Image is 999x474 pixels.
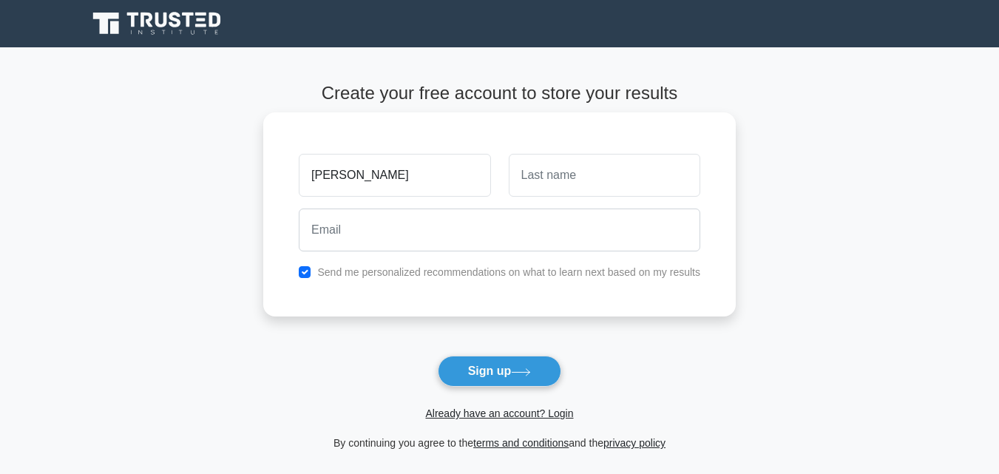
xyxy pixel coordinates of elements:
[254,434,745,452] div: By continuing you agree to the and the
[317,266,700,278] label: Send me personalized recommendations on what to learn next based on my results
[425,407,573,419] a: Already have an account? Login
[603,437,666,449] a: privacy policy
[509,154,700,197] input: Last name
[438,356,562,387] button: Sign up
[263,83,736,104] h4: Create your free account to store your results
[299,209,700,251] input: Email
[473,437,569,449] a: terms and conditions
[299,154,490,197] input: First name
